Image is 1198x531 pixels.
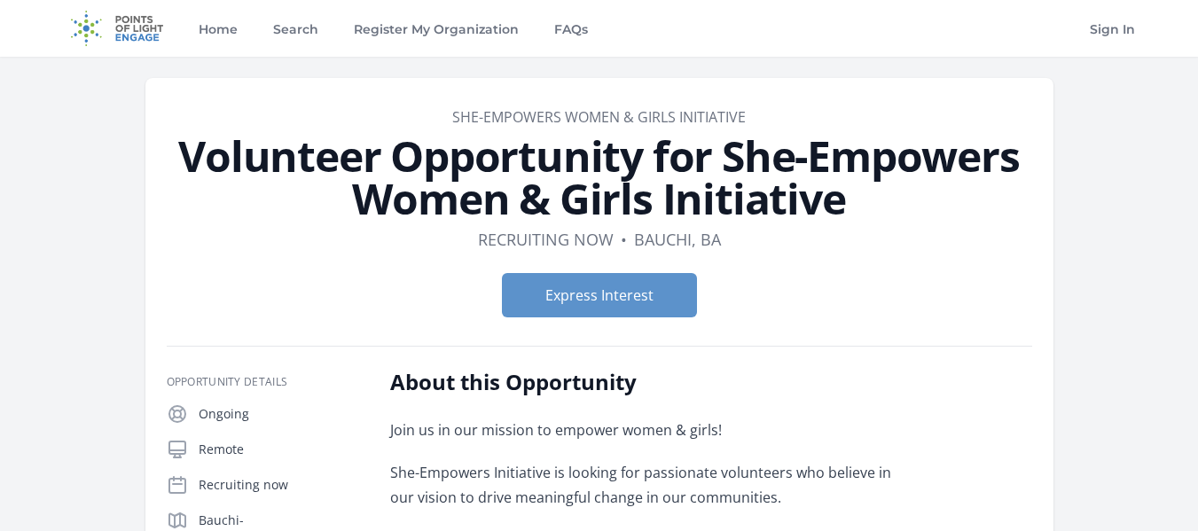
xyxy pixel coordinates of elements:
[390,460,909,510] p: She-Empowers Initiative is looking for passionate volunteers who believe in our vision to drive m...
[199,441,362,458] p: Remote
[390,368,909,396] h2: About this Opportunity
[199,476,362,494] p: Recruiting now
[478,227,614,252] dd: Recruiting now
[167,135,1032,220] h1: Volunteer Opportunity for She-Empowers Women & Girls Initiative
[390,418,909,442] p: Join us in our mission to empower women & girls!
[199,405,362,423] p: Ongoing
[502,273,697,317] button: Express Interest
[452,107,746,127] a: She-Empowers Women & Girls Initiative
[634,227,721,252] dd: Bauchi, BA
[167,375,362,389] h3: Opportunity Details
[621,227,627,252] div: •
